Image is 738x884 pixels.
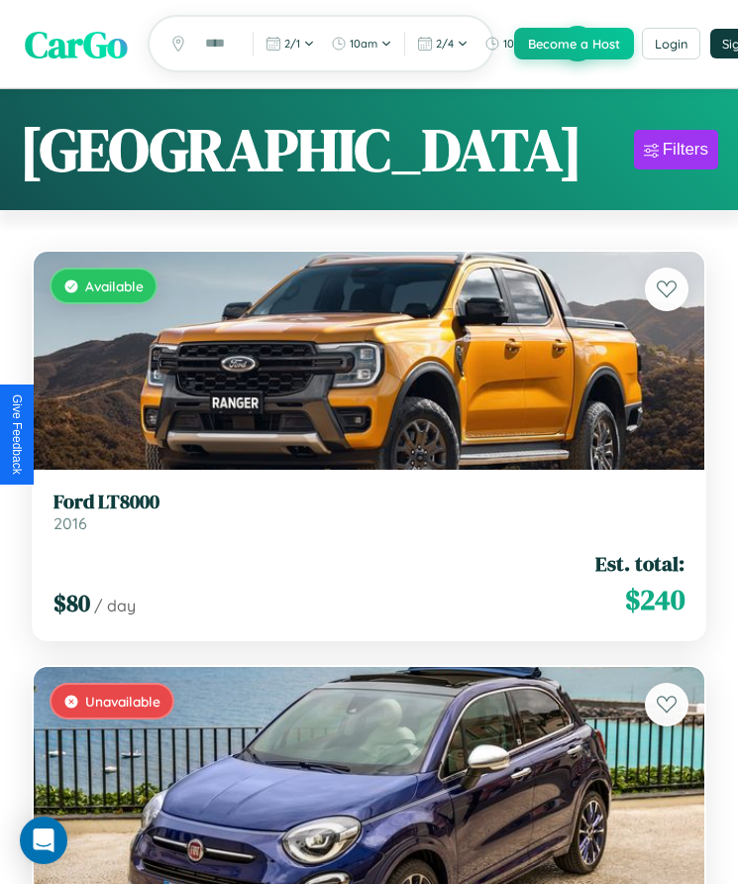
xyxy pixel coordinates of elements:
[325,32,398,55] button: 10am
[514,28,634,59] button: Become a Host
[350,37,377,51] span: 10am
[20,109,582,190] h1: [GEOGRAPHIC_DATA]
[20,817,67,864] div: Open Intercom Messenger
[85,277,144,294] span: Available
[625,580,685,619] span: $ 240
[503,37,531,51] span: 10am
[53,587,90,619] span: $ 80
[53,513,87,533] span: 2016
[595,549,685,578] span: Est. total:
[53,490,685,533] a: Ford LT80002016
[663,140,708,160] div: Filters
[284,37,300,51] span: 2 / 1
[85,693,160,710] span: Unavailable
[94,596,136,615] span: / day
[436,37,454,51] span: 2 / 4
[25,18,128,70] span: CarGo
[260,32,321,55] button: 2/1
[10,394,24,475] div: Give Feedback
[634,130,718,169] button: Filters
[478,32,552,55] button: 10am
[642,28,700,59] button: Login
[53,490,685,513] h3: Ford LT8000
[411,32,474,55] button: 2/4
